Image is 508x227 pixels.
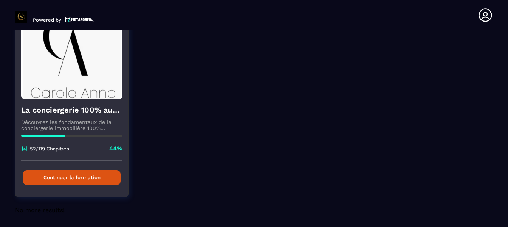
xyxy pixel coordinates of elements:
img: logo-branding [15,11,27,23]
p: 52/119 Chapitres [30,146,69,152]
img: logo [65,16,97,23]
a: formation-backgroundLa conciergerie 100% automatiséeDécouvrez les fondamentaux de la conciergerie... [15,17,138,207]
button: Continuer la formation [23,170,121,185]
img: formation-background [21,23,122,99]
h4: La conciergerie 100% automatisée [21,105,122,115]
p: Découvrez les fondamentaux de la conciergerie immobilière 100% automatisée. Cette formation est c... [21,119,122,131]
p: 44% [109,144,122,153]
p: Powered by [33,17,61,23]
span: No more results! [15,207,65,214]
